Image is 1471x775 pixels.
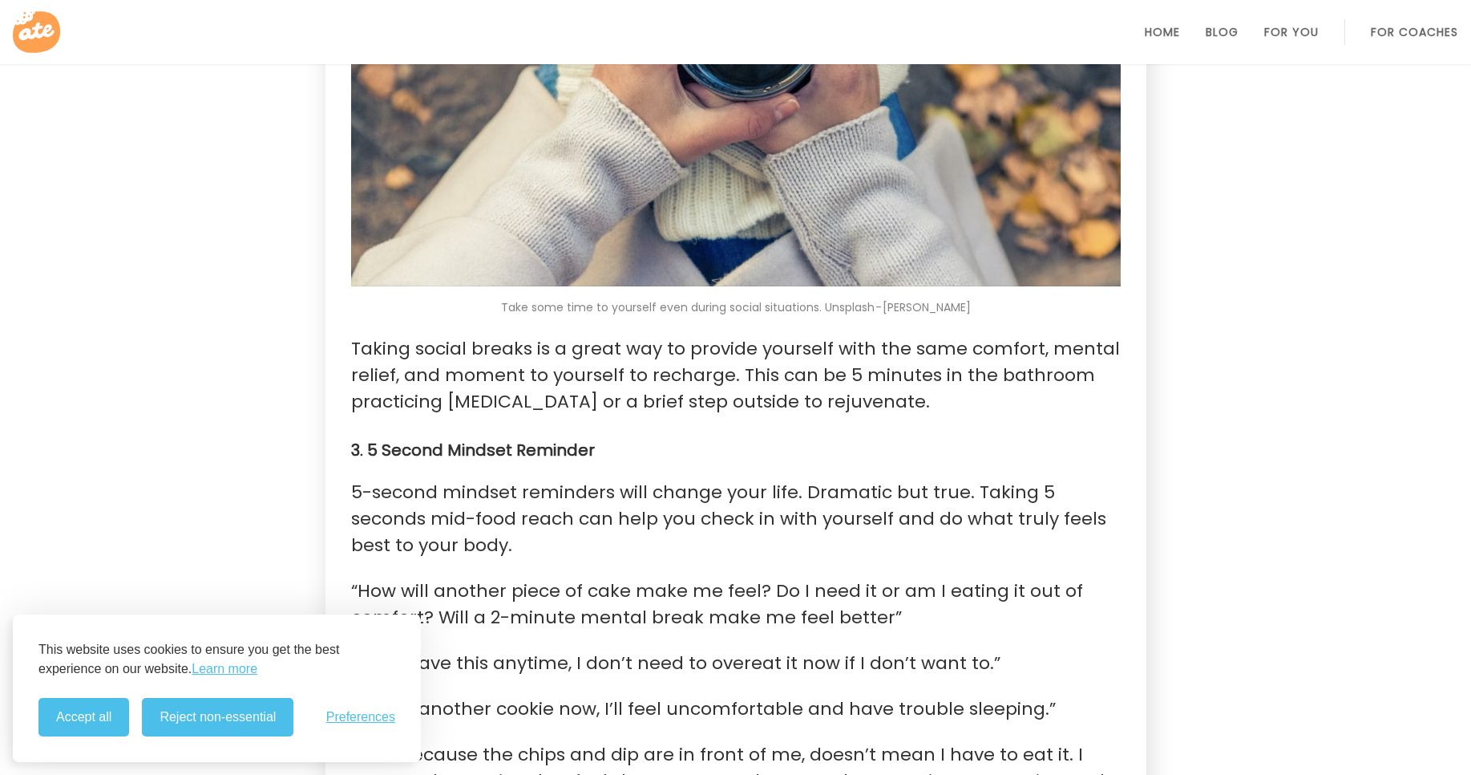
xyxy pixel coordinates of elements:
h4: 3. 5 Second Mindset Reminder [351,440,1121,460]
p: “How will another piece of cake make me feel? Do I need it or am I eating it out of comfort? Will... [351,578,1121,631]
p: 5-second mindset reminders will change your life. Dramatic but true. Taking 5 seconds mid-food re... [351,479,1121,558]
button: Accept all cookies [38,698,129,736]
span: Preferences [326,710,395,724]
button: Toggle preferences [326,710,395,724]
p: This website uses cookies to ensure you get the best experience on our website. [38,640,395,679]
p: Take some time to yourself even during social situations. Unsplash - [PERSON_NAME] [351,299,1121,316]
p: Taking social breaks is a great way to provide yourself with the same comfort, mental relief, and... [351,335,1121,415]
a: For Coaches [1371,26,1458,39]
button: Reject non-essential [142,698,293,736]
a: For You [1264,26,1319,39]
p: “If I eat another cookie now, I’ll feel uncomfortable and have trouble sleeping.” [351,696,1121,722]
a: Learn more [192,659,257,679]
p: “I can have this anytime, I don’t need to overeat it now if I don’t want to.” [351,650,1121,676]
a: Blog [1206,26,1239,39]
a: Home [1145,26,1180,39]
